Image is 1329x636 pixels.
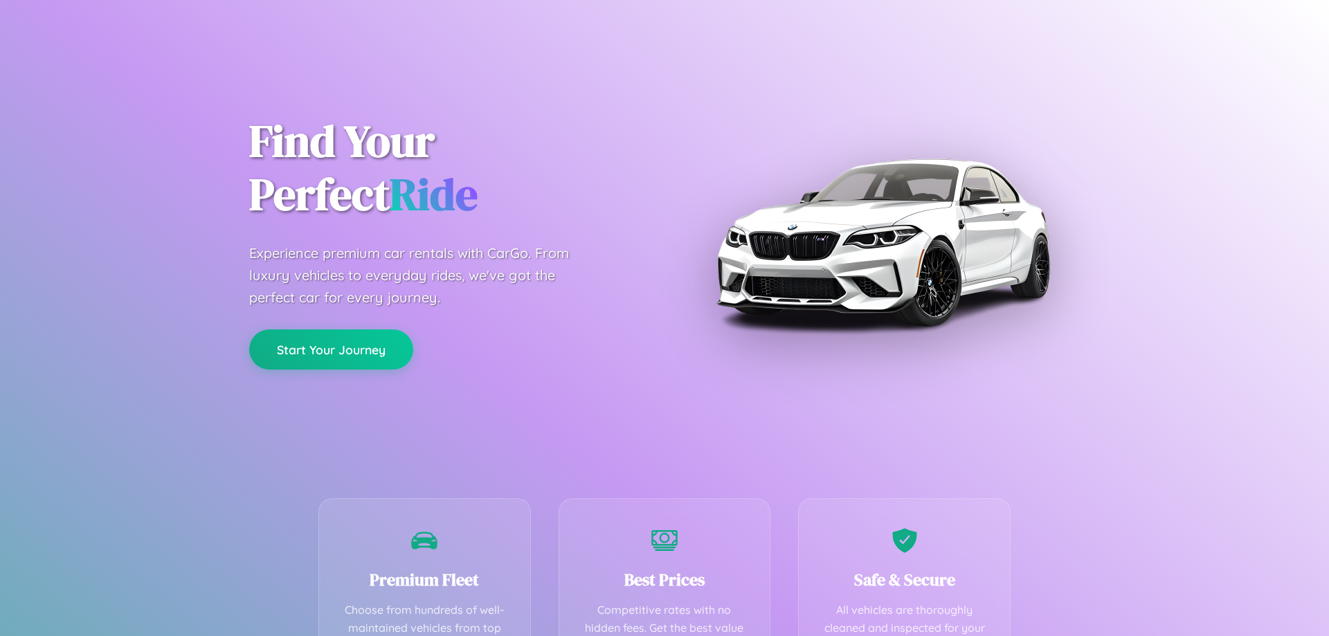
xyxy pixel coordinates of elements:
[580,568,750,591] h3: Best Prices
[249,329,413,370] button: Start Your Journey
[709,69,1056,415] img: Premium BMW car rental vehicle
[340,568,509,591] h3: Premium Fleet
[390,164,478,224] span: Ride
[820,568,989,591] h3: Safe & Secure
[249,242,595,309] p: Experience premium car rentals with CarGo. From luxury vehicles to everyday rides, we've got the ...
[249,115,644,221] h1: Find Your Perfect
